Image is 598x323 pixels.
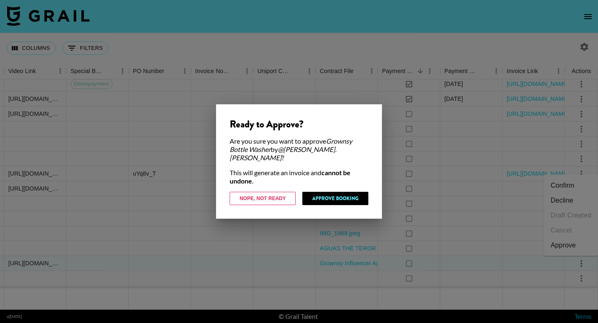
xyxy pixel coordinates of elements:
[230,145,336,161] em: @ [PERSON_NAME].[PERSON_NAME]
[230,137,368,162] div: Are you sure you want to approve by ?
[230,169,350,185] strong: cannot be undone
[230,118,368,130] div: Ready to Approve?
[230,169,368,185] div: This will generate an invoice and .
[230,137,352,153] em: Grownsy Bottle Washer
[302,192,368,205] button: Approve Booking
[230,192,296,205] button: Nope, Not Ready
